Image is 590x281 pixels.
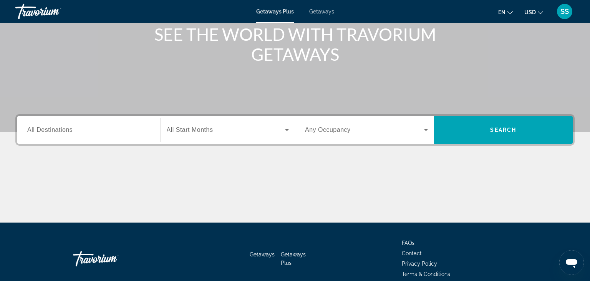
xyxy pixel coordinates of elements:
a: Terms & Conditions [402,271,450,277]
a: Getaways [309,8,334,15]
span: All Destinations [27,126,73,133]
button: User Menu [555,3,575,20]
button: Search [434,116,573,144]
span: Any Occupancy [305,126,351,133]
a: Go Home [73,247,150,270]
input: Select destination [27,126,150,135]
a: Contact [402,250,422,256]
div: Search widget [17,116,573,144]
span: Search [490,127,516,133]
span: en [498,9,505,15]
h1: SEE THE WORLD WITH TRAVORIUM GETAWAYS [151,24,439,64]
iframe: Botón para iniciar la ventana de mensajería [559,250,584,275]
span: USD [524,9,536,15]
a: FAQs [402,240,414,246]
button: Change language [498,7,513,18]
a: Getaways [250,251,275,258]
a: Privacy Policy [402,261,437,267]
a: Getaways Plus [256,8,294,15]
a: Getaways Plus [281,251,306,266]
span: All Start Months [167,126,213,133]
button: Change currency [524,7,543,18]
a: Travorium [15,2,92,22]
span: SS [560,8,569,15]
